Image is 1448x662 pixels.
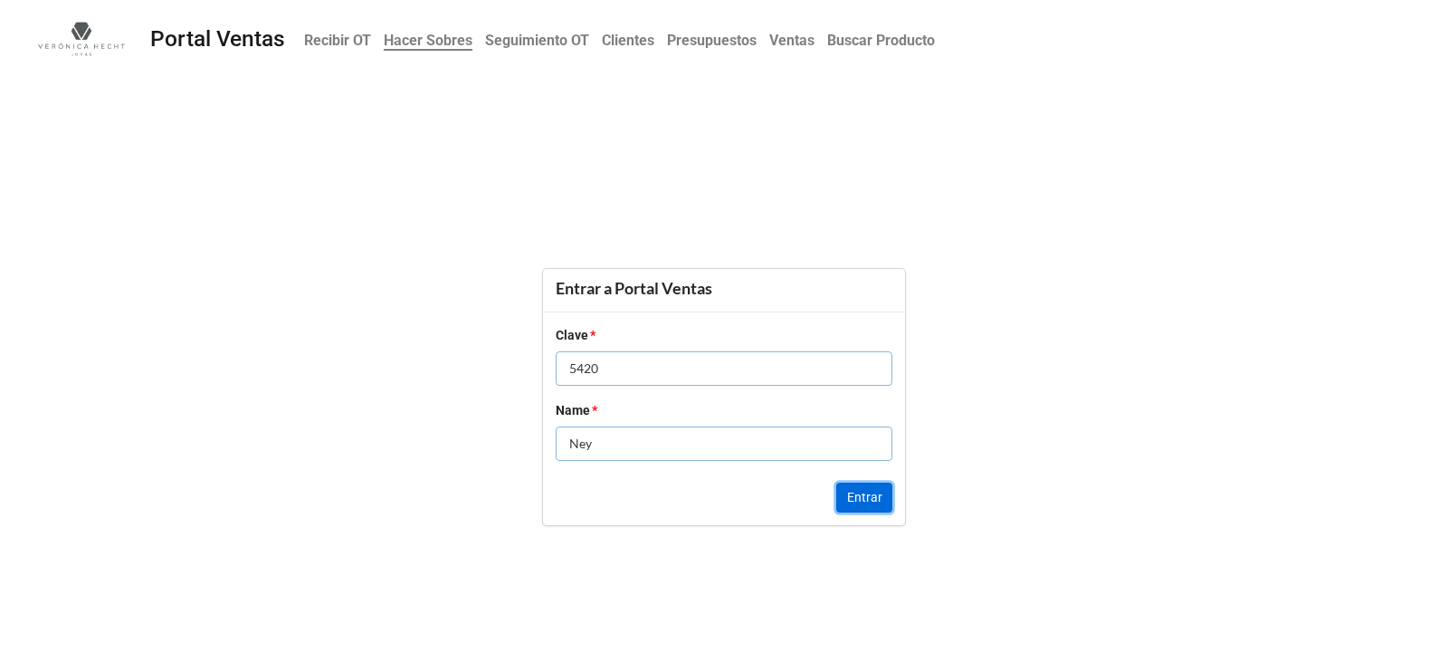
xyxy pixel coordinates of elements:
[304,32,371,49] b: Recibir OT
[661,23,763,58] a: Presupuestos
[602,32,654,49] b: Clientes
[377,23,479,58] a: Hacer Sobres
[595,23,661,58] a: Clientes
[556,278,892,299] div: Entrar a Portal Ventas
[485,32,589,49] b: Seguimiento OT
[667,32,757,49] b: Presupuestos
[479,23,595,58] a: Seguimiento OT
[298,23,377,58] a: Recibir OT
[836,483,892,513] button: Entrar
[27,22,136,55] img: svYN7IlWfy%2Flogoweb_desktop.jpg
[821,23,941,58] a: Buscar Producto
[556,325,588,345] div: Clave
[150,28,285,51] div: Portal Ventas
[763,23,821,58] a: Ventas
[769,32,814,49] b: Ventas
[556,400,590,420] div: Name
[827,32,935,49] b: Buscar Producto
[384,32,472,51] b: Hacer Sobres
